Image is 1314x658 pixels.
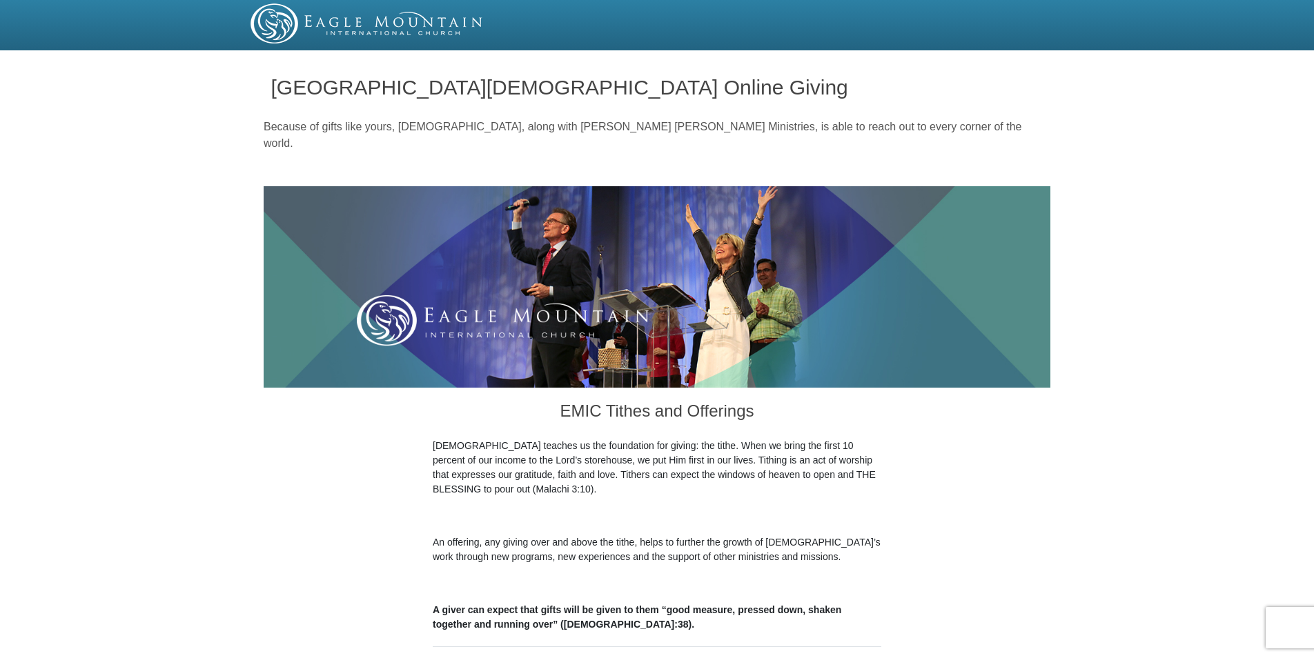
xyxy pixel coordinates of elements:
[271,76,1043,99] h1: [GEOGRAPHIC_DATA][DEMOGRAPHIC_DATA] Online Giving
[433,388,881,439] h3: EMIC Tithes and Offerings
[251,3,484,43] img: EMIC
[433,604,841,630] b: A giver can expect that gifts will be given to them “good measure, pressed down, shaken together ...
[264,119,1050,152] p: Because of gifts like yours, [DEMOGRAPHIC_DATA], along with [PERSON_NAME] [PERSON_NAME] Ministrie...
[433,535,881,564] p: An offering, any giving over and above the tithe, helps to further the growth of [DEMOGRAPHIC_DAT...
[433,439,881,497] p: [DEMOGRAPHIC_DATA] teaches us the foundation for giving: the tithe. When we bring the first 10 pe...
